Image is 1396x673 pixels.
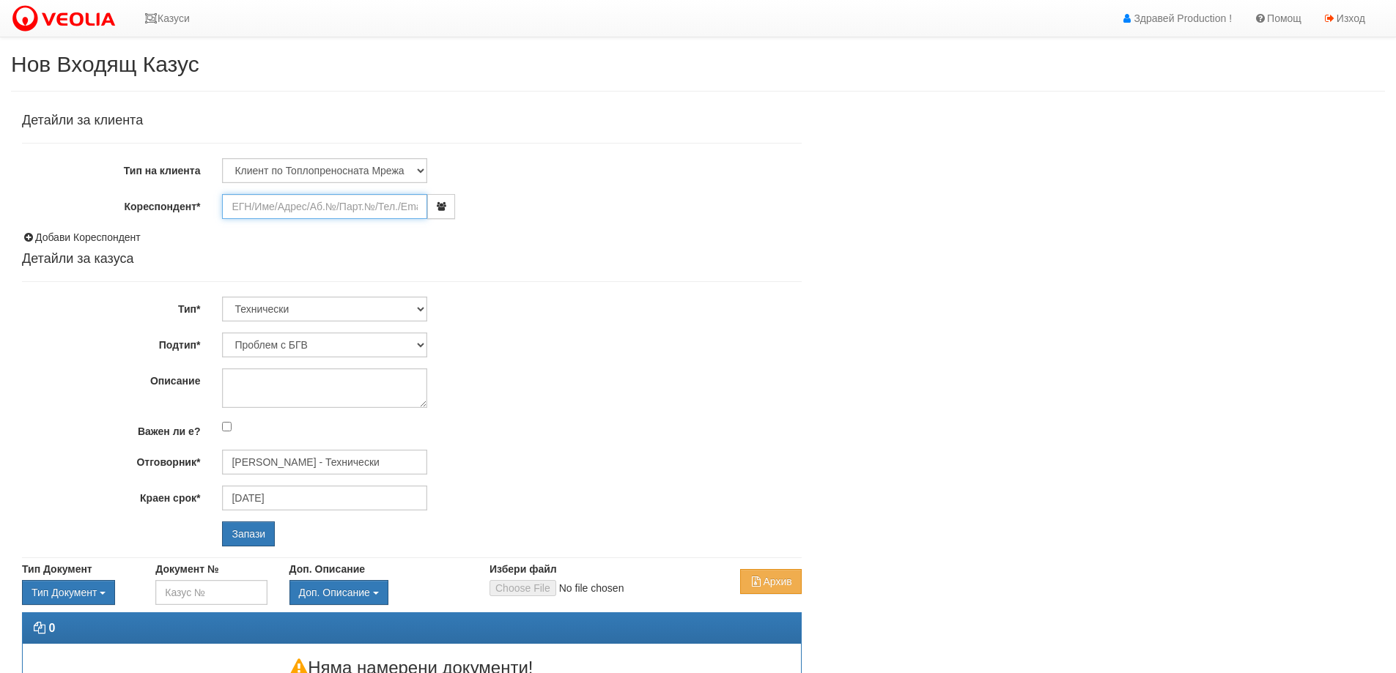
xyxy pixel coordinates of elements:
[22,252,802,267] h4: Детайли за казуса
[22,580,115,605] button: Тип Документ
[155,580,267,605] input: Казус №
[490,562,557,576] label: Избери файл
[22,114,802,128] h4: Детайли за клиента
[222,521,275,546] input: Запази
[11,450,211,469] label: Отговорник*
[289,562,365,576] label: Доп. Описание
[11,332,211,352] label: Подтип*
[22,230,802,245] div: Добави Кореспондент
[11,158,211,178] label: Тип на клиента
[11,52,1385,76] h2: Нов Входящ Казус
[222,450,427,475] input: Търсене по Име / Имейл
[289,580,388,605] button: Доп. Описание
[11,4,122,34] img: VeoliaLogo.png
[11,419,211,439] label: Важен ли е?
[11,194,211,214] label: Кореспондент*
[299,587,370,598] span: Доп. Описание
[222,194,427,219] input: ЕГН/Име/Адрес/Аб.№/Парт.№/Тел./Email
[22,562,92,576] label: Тип Документ
[155,562,218,576] label: Документ №
[740,569,801,594] button: Архив
[11,368,211,388] label: Описание
[32,587,97,598] span: Тип Документ
[48,622,55,634] strong: 0
[22,580,133,605] div: Двоен клик, за изчистване на избраната стойност.
[289,580,468,605] div: Двоен клик, за изчистване на избраната стойност.
[222,486,427,510] input: Търсене по Име / Имейл
[11,486,211,505] label: Краен срок*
